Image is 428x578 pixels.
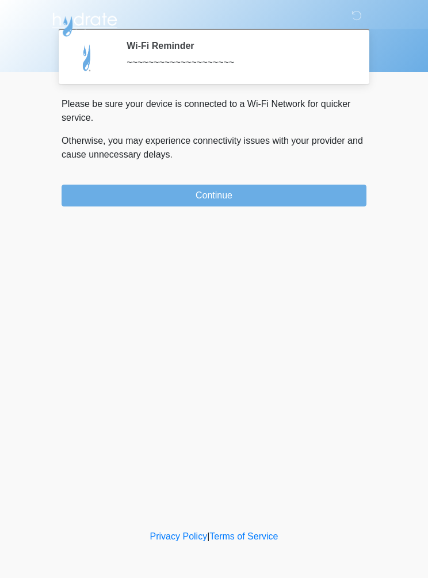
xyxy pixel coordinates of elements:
[62,185,366,206] button: Continue
[207,531,209,541] a: |
[50,9,119,37] img: Hydrate IV Bar - Flagstaff Logo
[127,56,349,70] div: ~~~~~~~~~~~~~~~~~~~~
[209,531,278,541] a: Terms of Service
[70,40,105,75] img: Agent Avatar
[62,134,366,162] p: Otherwise, you may experience connectivity issues with your provider and cause unnecessary delays
[170,150,173,159] span: .
[150,531,208,541] a: Privacy Policy
[62,97,366,125] p: Please be sure your device is connected to a Wi-Fi Network for quicker service.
